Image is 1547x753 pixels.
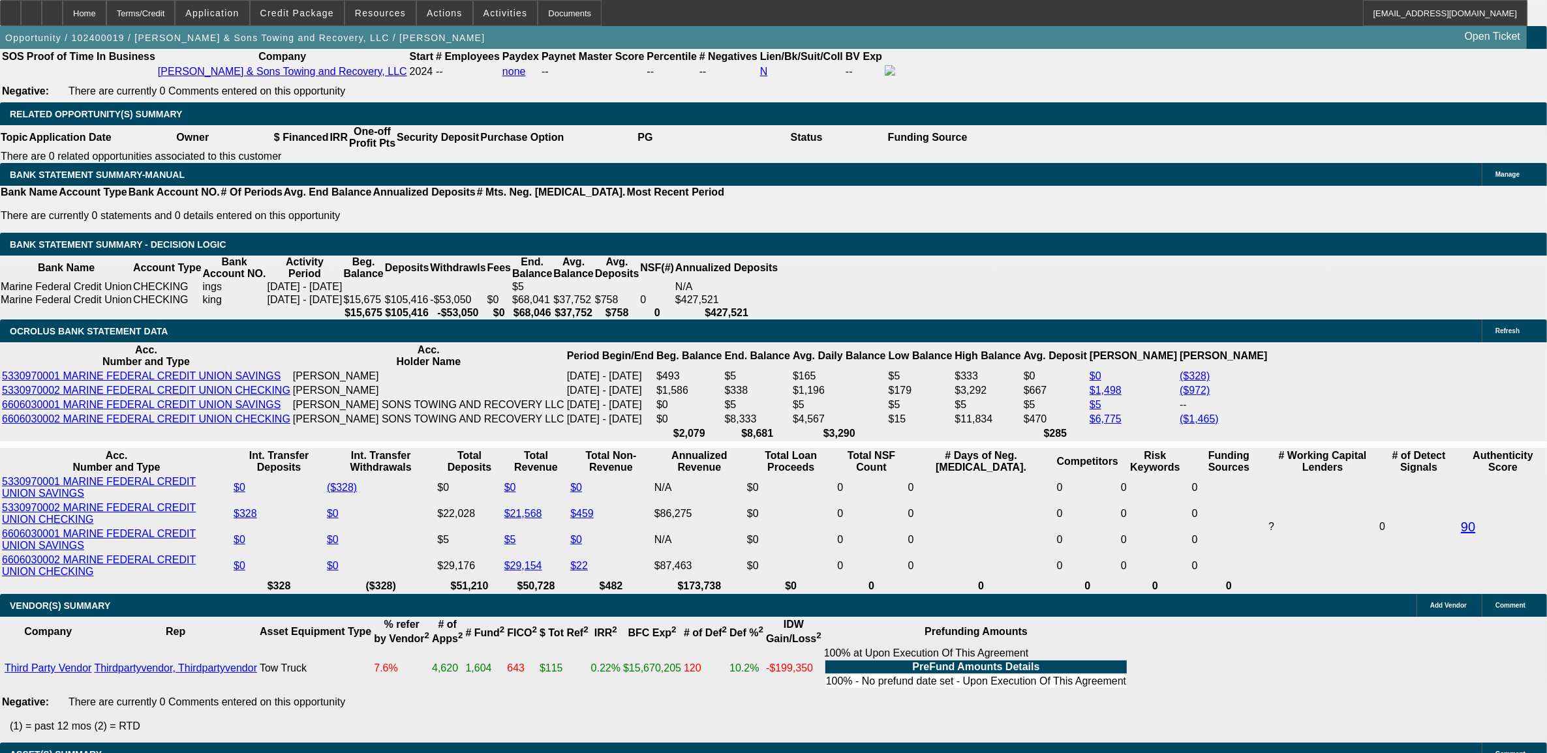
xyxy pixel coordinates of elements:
[487,293,512,306] td: $0
[908,580,1055,593] th: 0
[480,125,564,150] th: Purchase Option
[1056,554,1119,578] td: 0
[427,8,463,18] span: Actions
[417,1,472,25] button: Actions
[1191,554,1266,578] td: 0
[888,344,953,368] th: Low Balance
[594,293,640,306] td: $758
[345,1,416,25] button: Resources
[258,51,306,62] b: Company
[343,293,384,306] td: $15,675
[726,125,887,150] th: Status
[2,476,196,499] a: 5330970001 MARINE FEDERAL CREDIT UNION SAVINGS
[683,647,728,690] td: 120
[699,66,758,78] div: --
[483,8,528,18] span: Activities
[504,508,542,519] a: $21,568
[724,370,791,383] td: $5
[372,186,476,199] th: Annualized Deposits
[384,306,430,319] th: $105,416
[1056,475,1119,500] td: 0
[885,65,895,76] img: facebook-icon.png
[1,210,724,222] p: There are currently 0 statements and 0 details entered on this opportunity
[507,627,537,638] b: FICO
[954,413,1021,426] td: $11,834
[234,534,245,545] a: $0
[10,326,168,336] span: OCROLUS BANK STATEMENT DATA
[1023,344,1088,368] th: Avg. Deposit
[1430,602,1467,609] span: Add Vendor
[128,186,221,199] th: Bank Account NO.
[512,256,553,280] th: End. Balance
[913,661,1040,672] b: PreFund Amounts Details
[746,554,836,578] td: $0
[570,482,582,493] a: $0
[10,239,226,250] span: Bank Statement Summary - Decision Logic
[260,626,371,637] b: Asset Equipment Type
[1268,449,1377,474] th: # Working Capital Lenders
[656,413,722,426] td: $0
[1120,475,1190,500] td: 0
[553,306,594,319] th: $37,752
[512,293,553,306] td: $68,041
[837,527,906,552] td: 0
[746,501,836,526] td: $0
[431,647,463,690] td: 4,620
[626,186,725,199] th: Most Recent Period
[1023,370,1088,383] td: $0
[94,662,257,673] a: Thirdpartyvendor, Thirdpartyvendor
[954,384,1021,397] td: $3,292
[1191,580,1266,593] th: 0
[656,398,722,411] td: $0
[28,125,112,150] th: Application Date
[1056,449,1119,474] th: Competitors
[1180,413,1219,424] a: ($1,465)
[729,647,764,690] td: 10.2%
[251,1,344,25] button: Credit Package
[654,560,744,572] div: $87,463
[2,528,196,551] a: 6606030001 MARINE FEDERAL CREDIT UNION SAVINGS
[566,384,654,397] td: [DATE] - [DATE]
[566,344,654,368] th: Period Begin/End
[1120,580,1190,593] th: 0
[724,398,791,411] td: $5
[234,508,257,519] a: $328
[792,370,887,383] td: $165
[647,51,696,62] b: Percentile
[760,51,843,62] b: Lien/Bk/Suit/Coll
[583,625,588,634] sup: 2
[792,384,887,397] td: $1,196
[1191,449,1266,474] th: Funding Sources
[266,293,343,306] td: [DATE] - [DATE]
[458,630,463,640] sup: 2
[259,647,372,690] td: Tow Truck
[327,482,357,493] a: ($328)
[954,344,1021,368] th: High Balance
[326,580,435,593] th: ($328)
[542,66,644,78] div: --
[1,449,232,474] th: Acc. Number and Type
[594,306,640,319] th: $758
[722,625,727,634] sup: 2
[384,293,430,306] td: $105,416
[1,344,291,368] th: Acc. Number and Type
[612,625,617,634] sup: 2
[234,560,245,571] a: $0
[1089,344,1178,368] th: [PERSON_NAME]
[292,398,565,411] td: [PERSON_NAME] SONS TOWING AND RECOVERY LLC
[837,449,906,474] th: Sum of the Total NSF Count and Total Overdraft Fee Count from Ocrolus
[506,647,538,690] td: 643
[283,186,373,199] th: Avg. End Balance
[1120,527,1190,552] td: 0
[69,85,345,96] span: There are currently 0 Comments entered on this opportunity
[1379,449,1459,474] th: # of Detect Signals
[656,384,722,397] td: $1,586
[185,8,239,18] span: Application
[487,306,512,319] th: $0
[429,293,486,306] td: -$53,050
[266,256,343,280] th: Activity Period
[58,186,128,199] th: Account Type
[504,449,568,474] th: Total Revenue
[2,85,49,96] b: Negative:
[724,384,791,397] td: $338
